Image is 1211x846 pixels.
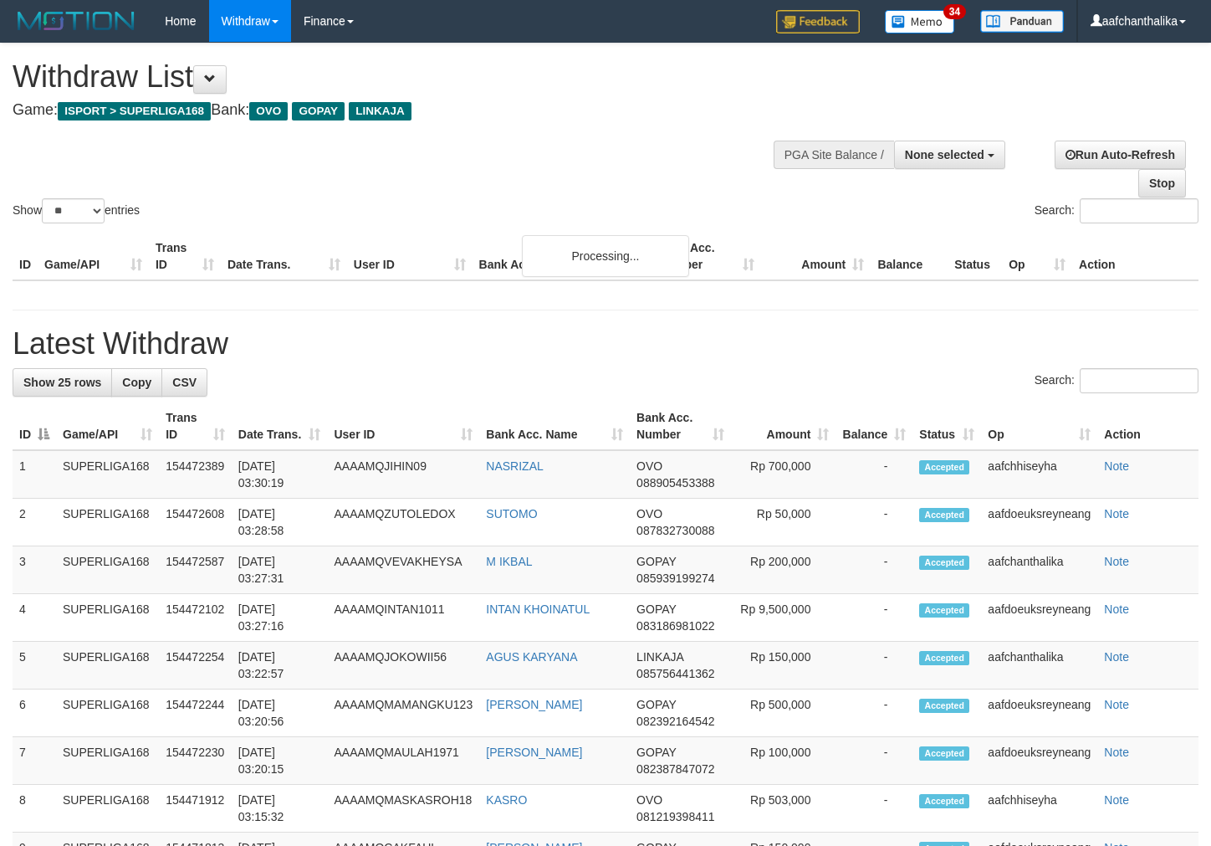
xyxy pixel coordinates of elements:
img: Feedback.jpg [776,10,860,33]
a: Note [1104,602,1129,616]
span: GOPAY [636,746,676,759]
th: Bank Acc. Number: activate to sort column ascending [630,402,731,450]
a: M IKBAL [486,555,532,568]
img: panduan.png [980,10,1064,33]
div: PGA Site Balance / [774,141,894,169]
span: Accepted [919,699,969,713]
td: SUPERLIGA168 [56,499,159,546]
td: [DATE] 03:30:19 [232,450,328,499]
a: NASRIZAL [486,459,543,473]
a: [PERSON_NAME] [486,746,582,759]
td: AAAAMQJOKOWII56 [327,642,479,690]
span: GOPAY [636,602,676,616]
td: AAAAMQJIHIN09 [327,450,479,499]
td: 154471912 [159,785,232,833]
span: Copy [122,376,151,389]
label: Search: [1035,198,1198,223]
span: GOPAY [292,102,345,120]
td: [DATE] 03:15:32 [232,785,328,833]
td: - [835,642,912,690]
td: 8 [13,785,56,833]
td: [DATE] 03:28:58 [232,499,328,546]
input: Search: [1080,368,1198,393]
h4: Game: Bank: [13,102,790,119]
th: User ID: activate to sort column ascending [327,402,479,450]
td: [DATE] 03:20:56 [232,690,328,737]
a: KASRO [486,793,527,807]
span: Copy 085939199274 to clipboard [636,572,714,585]
span: OVO [636,459,662,473]
a: CSV [161,368,207,397]
input: Search: [1080,198,1198,223]
th: Bank Acc. Name [473,233,652,280]
th: Date Trans. [221,233,347,280]
td: 154472587 [159,546,232,594]
td: 7 [13,737,56,785]
td: AAAAMQMASKASROH18 [327,785,479,833]
td: 4 [13,594,56,642]
td: [DATE] 03:20:15 [232,737,328,785]
th: Amount: activate to sort column ascending [731,402,835,450]
a: Run Auto-Refresh [1055,141,1186,169]
span: Accepted [919,794,969,808]
th: Action [1072,233,1198,280]
td: - [835,785,912,833]
th: Action [1097,402,1198,450]
span: LINKAJA [349,102,411,120]
a: Stop [1138,169,1186,197]
th: ID: activate to sort column descending [13,402,56,450]
td: 154472102 [159,594,232,642]
th: Balance: activate to sort column ascending [835,402,912,450]
a: Note [1104,698,1129,711]
td: Rp 700,000 [731,450,835,499]
span: GOPAY [636,555,676,568]
button: None selected [894,141,1005,169]
td: 6 [13,690,56,737]
span: Copy 085756441362 to clipboard [636,667,714,680]
td: SUPERLIGA168 [56,594,159,642]
span: Copy 087832730088 to clipboard [636,524,714,537]
span: Copy 083186981022 to clipboard [636,619,714,633]
span: Accepted [919,460,969,474]
span: None selected [905,148,984,162]
a: SUTOMO [486,507,537,520]
td: Rp 150,000 [731,642,835,690]
td: aafdoeuksreyneang [981,737,1097,785]
span: Accepted [919,603,969,618]
h1: Latest Withdraw [13,327,1198,361]
td: - [835,499,912,546]
td: AAAAMQVEVAKHEYSA [327,546,479,594]
label: Show entries [13,198,140,223]
div: Processing... [522,235,689,277]
span: Copy 081219398411 to clipboard [636,810,714,823]
span: Accepted [919,651,969,665]
td: aafdoeuksreyneang [981,499,1097,546]
img: Button%20Memo.svg [885,10,955,33]
a: Note [1104,746,1129,759]
td: AAAAMQINTAN1011 [327,594,479,642]
th: User ID [347,233,473,280]
td: AAAAMQZUTOLEDOX [327,499,479,546]
a: Note [1104,555,1129,568]
a: Note [1104,507,1129,520]
a: INTAN KHOINATUL [486,602,590,616]
td: [DATE] 03:22:57 [232,642,328,690]
th: Bank Acc. Number [651,233,761,280]
span: GOPAY [636,698,676,711]
td: aafchanthalika [981,546,1097,594]
th: Amount [761,233,871,280]
a: Show 25 rows [13,368,112,397]
span: ISPORT > SUPERLIGA168 [58,102,211,120]
th: Status: activate to sort column ascending [912,402,981,450]
th: Trans ID: activate to sort column ascending [159,402,232,450]
h1: Withdraw List [13,60,790,94]
a: Note [1104,459,1129,473]
td: 154472244 [159,690,232,737]
th: Bank Acc. Name: activate to sort column ascending [479,402,630,450]
td: - [835,546,912,594]
span: CSV [172,376,197,389]
a: Copy [111,368,162,397]
td: 1 [13,450,56,499]
td: [DATE] 03:27:31 [232,546,328,594]
span: Copy 088905453388 to clipboard [636,476,714,490]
